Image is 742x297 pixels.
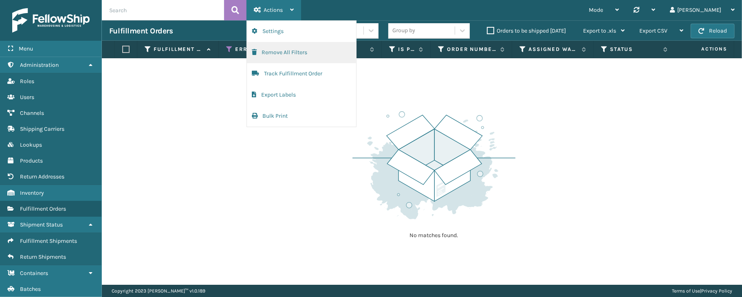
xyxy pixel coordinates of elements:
[20,189,44,196] span: Inventory
[583,27,616,34] span: Export to .xls
[19,45,33,52] span: Menu
[610,46,659,53] label: Status
[672,285,732,297] div: |
[672,288,700,294] a: Terms of Use
[20,125,64,132] span: Shipping Carriers
[398,46,415,53] label: Is Prime
[112,285,205,297] p: Copyright 2023 [PERSON_NAME]™ v 1.0.189
[20,286,41,293] span: Batches
[235,46,284,53] label: Error
[487,27,566,34] label: Orders to be shipped [DATE]
[154,46,203,53] label: Fulfillment Order Id
[589,7,603,13] span: Mode
[701,288,732,294] a: Privacy Policy
[20,157,43,164] span: Products
[20,78,34,85] span: Roles
[20,173,64,180] span: Return Addresses
[264,7,283,13] span: Actions
[247,106,356,127] button: Bulk Print
[247,21,356,42] button: Settings
[392,26,415,35] div: Group by
[447,46,496,53] label: Order Number
[20,94,34,101] span: Users
[20,141,42,148] span: Lookups
[20,253,66,260] span: Return Shipments
[20,110,44,117] span: Channels
[691,24,735,38] button: Reload
[639,27,667,34] span: Export CSV
[528,46,578,53] label: Assigned Warehouse
[20,221,63,228] span: Shipment Status
[109,26,173,36] h3: Fulfillment Orders
[247,42,356,63] button: Remove All Filters
[247,63,356,84] button: Track Fulfillment Order
[247,84,356,106] button: Export Labels
[676,42,732,56] span: Actions
[20,62,59,68] span: Administration
[12,8,90,33] img: logo
[20,270,48,277] span: Containers
[20,238,77,244] span: Fulfillment Shipments
[20,205,66,212] span: Fulfillment Orders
